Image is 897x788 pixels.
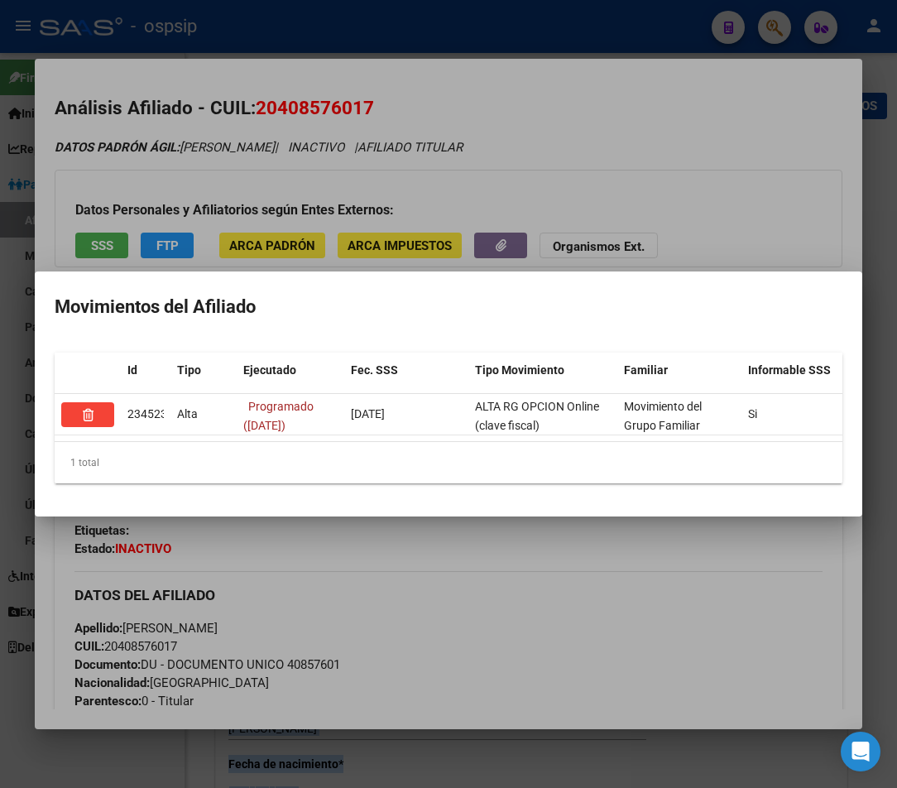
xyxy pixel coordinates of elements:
[127,363,137,377] span: Id
[170,353,237,388] datatable-header-cell: Tipo
[468,353,617,388] datatable-header-cell: Tipo Movimiento
[243,400,314,432] span: Programado ([DATE])
[624,363,668,377] span: Familiar
[55,291,842,323] h2: Movimientos del Afiliado
[748,407,757,420] span: Si
[624,400,702,432] span: Movimiento del Grupo Familiar
[841,732,880,771] div: Open Intercom Messenger
[127,407,167,420] span: 234523
[243,363,296,377] span: Ejecutado
[55,442,842,483] div: 1 total
[121,353,170,388] datatable-header-cell: Id
[351,363,398,377] span: Fec. SSS
[177,407,198,420] span: Alta
[177,363,201,377] span: Tipo
[617,353,741,388] datatable-header-cell: Familiar
[351,407,385,420] span: [DATE]
[748,363,831,377] span: Informable SSS
[344,353,468,388] datatable-header-cell: Fec. SSS
[475,363,564,377] span: Tipo Movimiento
[475,400,599,432] span: ALTA RG OPCION Online (clave fiscal)
[741,353,866,388] datatable-header-cell: Informable SSS
[237,353,344,388] datatable-header-cell: Ejecutado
